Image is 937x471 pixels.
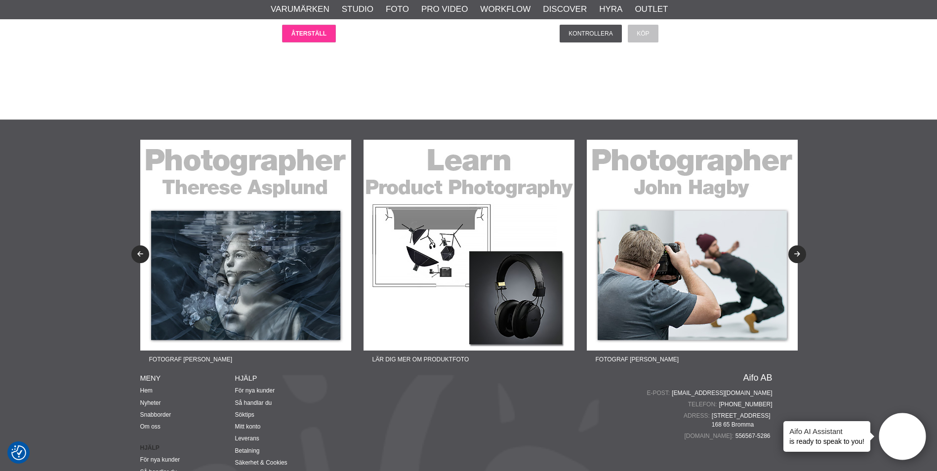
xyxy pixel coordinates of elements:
[235,423,261,430] a: Mitt konto
[140,351,241,368] span: Fotograf [PERSON_NAME]
[282,25,336,42] input: Återställ
[719,400,772,409] a: [PHONE_NUMBER]
[364,140,574,368] a: Annons:22-07F banner-sidfot-learn-product.jpgLär dig mer om produktfoto
[342,3,373,16] a: Studio
[789,426,864,436] h4: Aifo AI Assistant
[140,443,235,452] strong: Hjälp
[140,140,351,368] a: Annons:22-06F banner-sidfot-therese.jpgFotograf [PERSON_NAME]
[140,373,235,383] h4: Meny
[743,373,772,382] a: Aifo AB
[364,140,574,351] img: Annons:22-07F banner-sidfot-learn-product.jpg
[386,3,409,16] a: Foto
[11,444,26,462] button: Samtyckesinställningar
[684,432,735,440] span: [DOMAIN_NAME]:
[235,399,272,406] a: Så handlar du
[587,140,798,368] a: Annons:22-08F banner-sidfot-john.jpgFotograf [PERSON_NAME]
[599,3,622,16] a: Hyra
[235,411,254,418] a: Söktips
[712,411,773,429] span: [STREET_ADDRESS] 168 65 Bromma
[684,411,712,420] span: Adress:
[672,389,772,397] a: [EMAIL_ADDRESS][DOMAIN_NAME]
[735,432,773,440] span: 556567-5286
[587,351,688,368] span: Fotograf [PERSON_NAME]
[587,140,798,351] img: Annons:22-08F banner-sidfot-john.jpg
[788,245,806,263] button: Next
[560,25,621,42] input: Kontrollera
[235,447,260,454] a: Betalning
[235,435,259,442] a: Leverans
[235,387,275,394] a: För nya kunder
[480,3,530,16] a: Workflow
[11,445,26,460] img: Revisit consent button
[635,3,668,16] a: Outlet
[140,423,161,430] a: Om oss
[688,400,719,409] span: Telefon:
[140,140,351,351] img: Annons:22-06F banner-sidfot-therese.jpg
[235,459,287,466] a: Säkerhet & Cookies
[140,399,161,406] a: Nyheter
[235,373,330,383] h4: Hjälp
[421,3,468,16] a: Pro Video
[140,456,180,463] a: För nya kunder
[131,245,149,263] button: Previous
[783,421,870,452] div: is ready to speak to you!
[364,351,478,368] span: Lär dig mer om produktfoto
[543,3,587,16] a: Discover
[647,389,672,397] span: E-post:
[271,3,329,16] a: Varumärken
[140,411,171,418] a: Snabborder
[140,387,153,394] a: Hem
